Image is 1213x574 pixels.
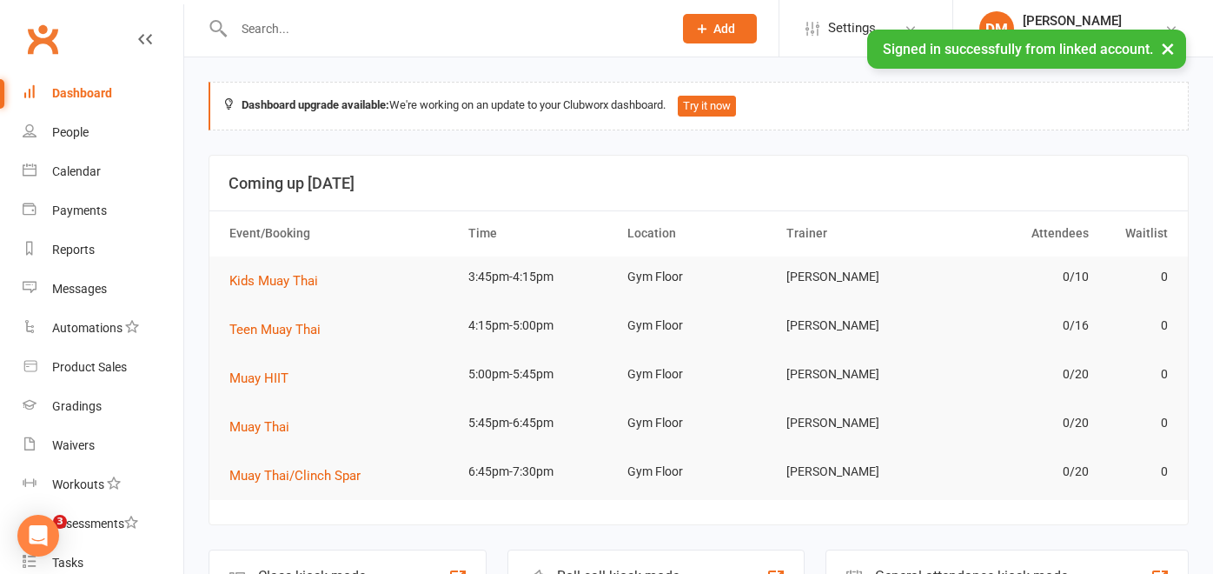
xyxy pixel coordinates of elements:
div: Automations [52,321,123,335]
td: 0 [1097,403,1177,444]
span: Muay Thai [229,419,289,435]
span: Add [713,22,735,36]
a: Clubworx [21,17,64,61]
a: Dashboard [23,74,183,113]
a: Calendar [23,152,183,191]
span: Settings [828,9,876,48]
div: Messages [52,282,107,296]
a: Messages [23,270,183,309]
input: Search... [229,17,660,41]
span: Teen Muay Thai [229,322,321,337]
td: [PERSON_NAME] [779,257,938,297]
td: 5:45pm-6:45pm [461,403,620,444]
strong: Dashboard upgrade available: [242,98,389,111]
div: Open Intercom Messenger [17,515,59,557]
div: We're working on an update to your Clubworx dashboard. [209,82,1189,130]
a: Waivers [23,426,183,465]
th: Location [620,211,779,256]
span: Kids Muay Thai [229,273,318,289]
td: 0/10 [938,257,1097,297]
td: [PERSON_NAME] [779,354,938,395]
td: 0/20 [938,403,1097,444]
td: Gym Floor [620,305,779,346]
td: [PERSON_NAME] [779,305,938,346]
div: Tasks [52,556,83,570]
div: Waivers [52,438,95,452]
td: [PERSON_NAME] [779,451,938,492]
a: Assessments [23,504,183,544]
span: Muay Thai/Clinch Spar [229,468,361,484]
a: Gradings [23,387,183,426]
a: Workouts [23,465,183,504]
button: Muay Thai [229,417,302,437]
button: Kids Muay Thai [229,270,330,291]
button: Add [683,14,757,43]
td: Gym Floor [620,451,779,492]
td: Gym Floor [620,354,779,395]
td: 4:15pm-5:00pm [461,305,620,346]
a: Payments [23,191,183,230]
th: Event/Booking [222,211,461,256]
a: People [23,113,183,152]
td: Gym Floor [620,403,779,444]
td: 0/20 [938,451,1097,492]
div: People [52,125,89,139]
div: Product Sales [52,360,127,374]
td: 0/16 [938,305,1097,346]
div: Calendar [52,164,101,178]
td: 0 [1097,451,1177,492]
div: [PERSON_NAME] [1023,13,1152,29]
div: Workouts [52,477,104,491]
div: Gradings [52,399,102,413]
button: × [1152,30,1183,67]
td: 0/20 [938,354,1097,395]
span: Signed in successfully from linked account. [883,41,1153,57]
div: Payments [52,204,107,217]
span: Muay HIIT [229,370,288,386]
button: Teen Muay Thai [229,319,333,340]
a: Reports [23,230,183,270]
button: Muay HIIT [229,368,301,389]
td: 0 [1097,257,1177,297]
div: Assessments [52,517,138,531]
h3: Coming up [DATE] [229,175,1169,192]
div: Reports [52,243,95,257]
button: Muay Thai/Clinch Spar [229,465,373,486]
td: 6:45pm-7:30pm [461,451,620,492]
td: 3:45pm-4:15pm [461,257,620,297]
div: DM Muay Thai & Fitness [1023,29,1152,44]
th: Waitlist [1097,211,1177,256]
td: Gym Floor [620,257,779,297]
a: Product Sales [23,348,183,387]
td: 0 [1097,354,1177,395]
button: Try it now [678,96,736,117]
div: Dashboard [52,86,112,100]
span: 3 [53,515,67,529]
div: DM [979,11,1014,46]
th: Attendees [938,211,1097,256]
a: Automations [23,309,183,348]
td: 5:00pm-5:45pm [461,354,620,395]
td: [PERSON_NAME] [779,403,938,444]
th: Time [461,211,620,256]
td: 0 [1097,305,1177,346]
th: Trainer [779,211,938,256]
